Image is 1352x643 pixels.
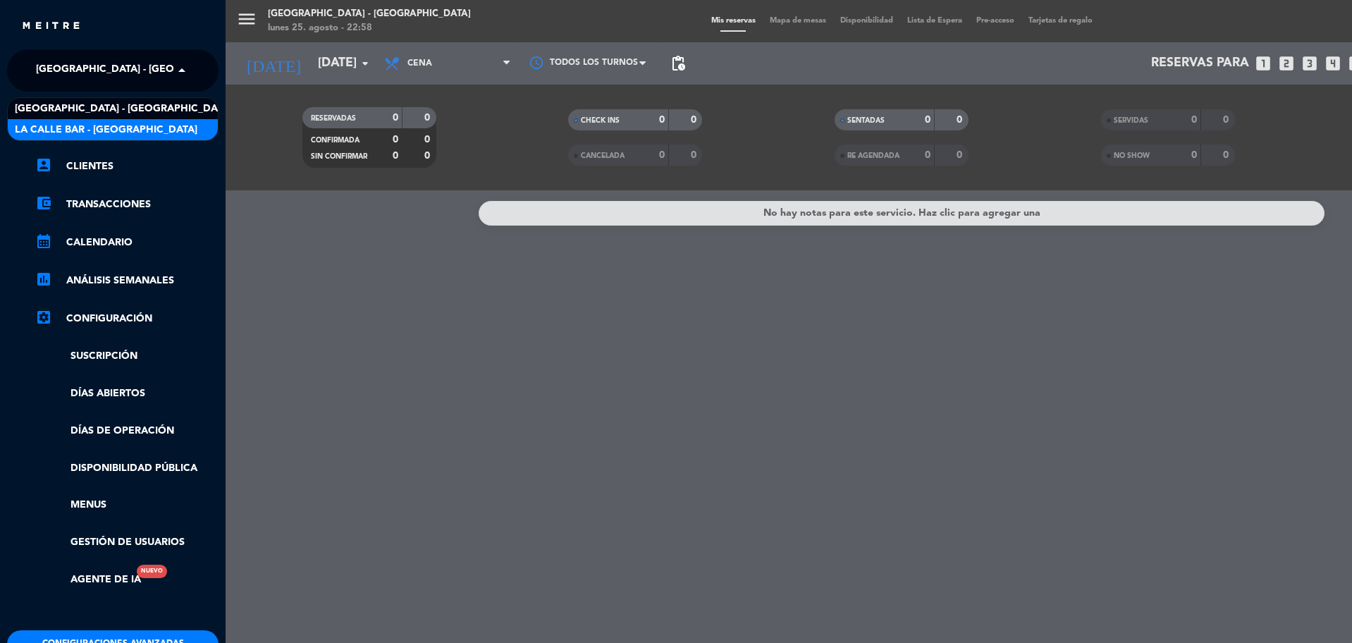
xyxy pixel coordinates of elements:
[35,234,219,251] a: calendar_monthCalendario
[35,272,219,289] a: assessmentANÁLISIS SEMANALES
[35,386,219,402] a: Días abiertos
[35,309,52,326] i: settings_applications
[35,572,141,588] a: Agente de IANuevo
[35,460,219,477] a: Disponibilidad pública
[35,423,219,439] a: Días de Operación
[15,122,197,138] span: La Calle Bar - [GEOGRAPHIC_DATA]
[137,565,167,578] div: Nuevo
[35,348,219,365] a: Suscripción
[35,233,52,250] i: calendar_month
[36,56,253,85] span: [GEOGRAPHIC_DATA] - [GEOGRAPHIC_DATA]
[35,158,219,175] a: account_boxClientes
[35,196,219,213] a: account_balance_walletTransacciones
[35,534,219,551] a: Gestión de usuarios
[35,310,219,327] a: Configuración
[21,21,81,32] img: MEITRE
[15,101,232,117] span: [GEOGRAPHIC_DATA] - [GEOGRAPHIC_DATA]
[35,497,219,513] a: Menus
[35,157,52,173] i: account_box
[35,195,52,212] i: account_balance_wallet
[670,55,687,72] span: pending_actions
[35,271,52,288] i: assessment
